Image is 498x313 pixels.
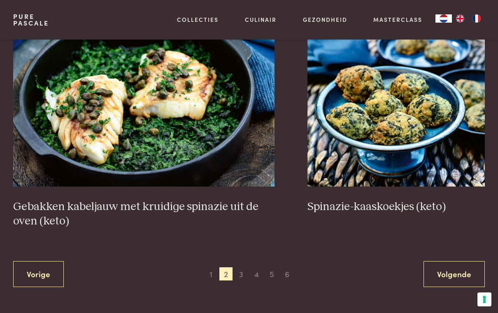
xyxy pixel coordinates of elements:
span: 5 [265,267,279,280]
a: Masterclass [373,15,422,24]
a: Collecties [177,15,219,24]
aside: Language selected: Nederlands [435,14,485,23]
img: Gebakken kabeljauw met kruidige spinazie uit de oven (keto) [13,22,275,187]
a: Spinazie-kaaskoekjes (keto) Spinazie-kaaskoekjes (keto) [307,22,485,214]
span: 1 [204,267,217,280]
a: Gebakken kabeljauw met kruidige spinazie uit de oven (keto) Gebakken kabeljauw met kruidige spina... [13,22,275,228]
span: 2 [219,267,233,280]
a: EN [452,14,468,23]
button: Uw voorkeuren voor toestemming voor trackingtechnologieën [477,292,491,306]
a: Vorige [13,261,64,287]
a: PurePascale [13,13,49,26]
div: Language [435,14,452,23]
ul: Language list [452,14,485,23]
a: NL [435,14,452,23]
h3: Gebakken kabeljauw met kruidige spinazie uit de oven (keto) [13,200,275,228]
span: 6 [281,267,294,280]
a: Culinair [245,15,277,24]
span: 4 [250,267,263,280]
a: FR [468,14,485,23]
h3: Spinazie-kaaskoekjes (keto) [307,200,485,214]
img: Spinazie-kaaskoekjes (keto) [307,22,485,187]
a: Gezondheid [303,15,347,24]
a: Volgende [424,261,485,287]
span: 3 [235,267,248,280]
